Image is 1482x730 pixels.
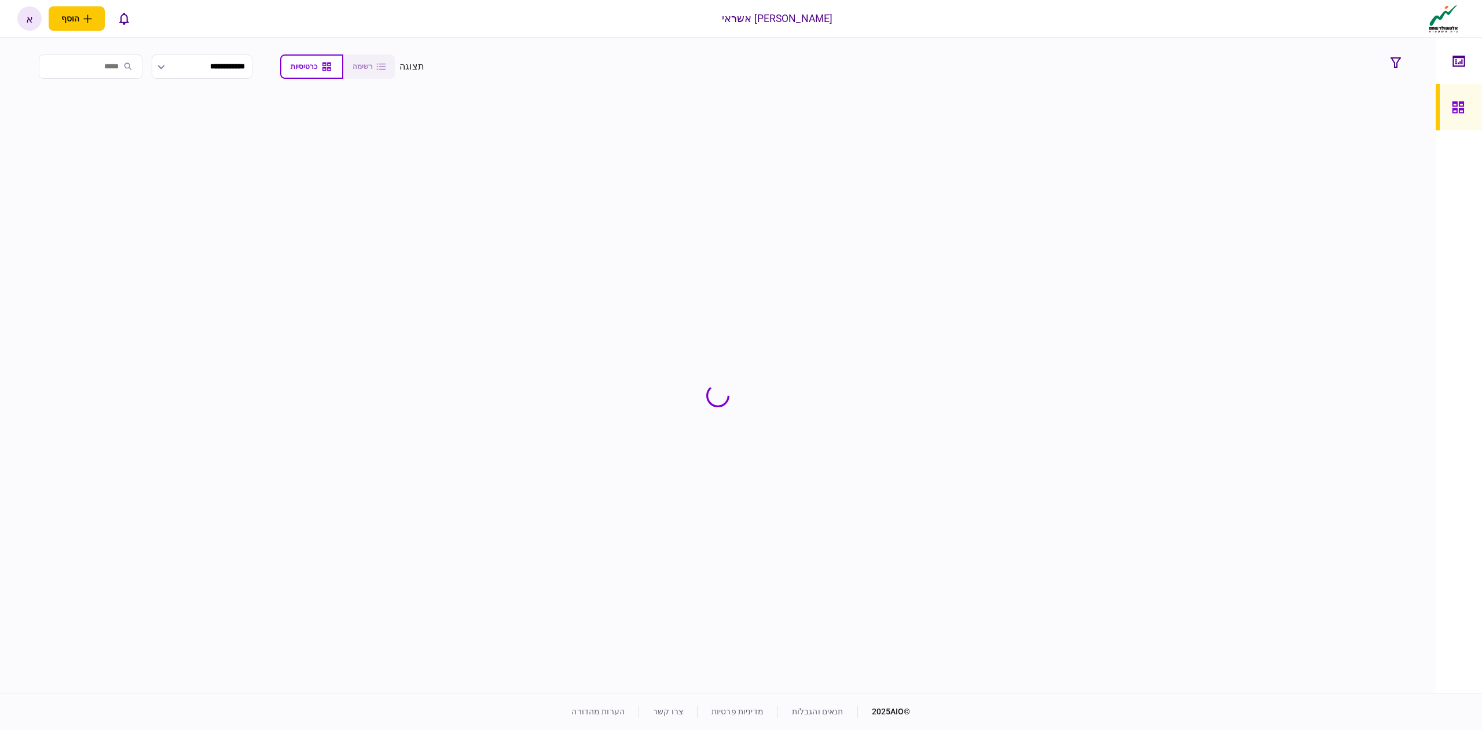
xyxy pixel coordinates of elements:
[49,6,105,31] button: פתח תפריט להוספת לקוח
[722,11,833,26] div: [PERSON_NAME] אשראי
[571,707,625,716] a: הערות מהדורה
[17,6,42,31] button: א
[857,706,911,718] div: © 2025 AIO
[291,63,317,71] span: כרטיסיות
[1426,4,1461,33] img: client company logo
[353,63,373,71] span: רשימה
[399,60,424,74] div: תצוגה
[653,707,683,716] a: צרו קשר
[343,54,395,79] button: רשימה
[711,707,764,716] a: מדיניות פרטיות
[280,54,343,79] button: כרטיסיות
[112,6,136,31] button: פתח רשימת התראות
[792,707,843,716] a: תנאים והגבלות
